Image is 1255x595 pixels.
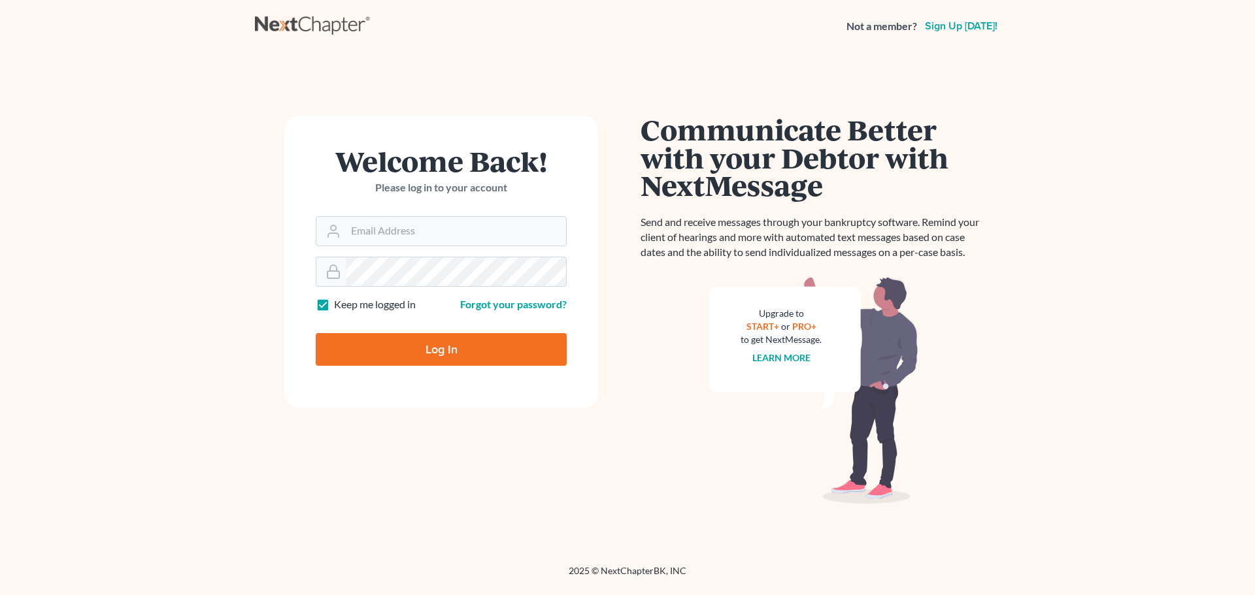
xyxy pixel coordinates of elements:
[334,297,416,312] label: Keep me logged in
[792,321,816,332] a: PRO+
[460,298,567,310] a: Forgot your password?
[641,116,987,199] h1: Communicate Better with your Debtor with NextMessage
[781,321,790,332] span: or
[922,21,1000,31] a: Sign up [DATE]!
[741,307,822,320] div: Upgrade to
[752,352,811,363] a: Learn more
[316,147,567,175] h1: Welcome Back!
[741,333,822,346] div: to get NextMessage.
[846,19,917,34] strong: Not a member?
[746,321,779,332] a: START+
[255,564,1000,588] div: 2025 © NextChapterBK, INC
[316,180,567,195] p: Please log in to your account
[709,276,918,504] img: nextmessage_bg-59042aed3d76b12b5cd301f8e5b87938c9018125f34e5fa2b7a6b67550977c72.svg
[316,333,567,366] input: Log In
[346,217,566,246] input: Email Address
[641,215,987,260] p: Send and receive messages through your bankruptcy software. Remind your client of hearings and mo...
